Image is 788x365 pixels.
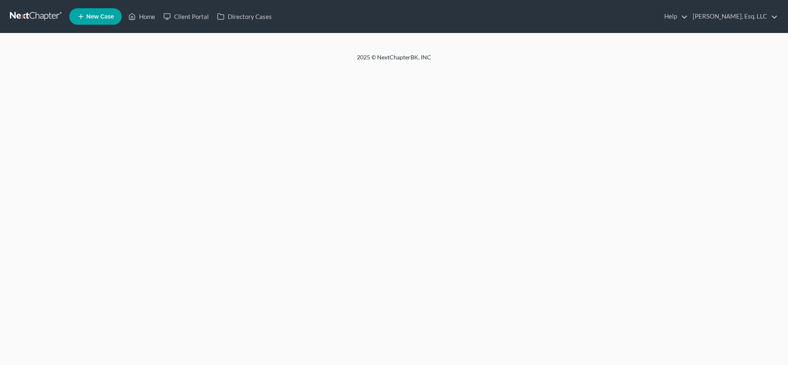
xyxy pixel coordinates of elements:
[689,9,778,24] a: [PERSON_NAME], Esq. LLC
[159,9,213,24] a: Client Portal
[660,9,688,24] a: Help
[159,53,629,68] div: 2025 © NextChapterBK, INC
[69,8,122,25] new-legal-case-button: New Case
[124,9,159,24] a: Home
[213,9,276,24] a: Directory Cases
